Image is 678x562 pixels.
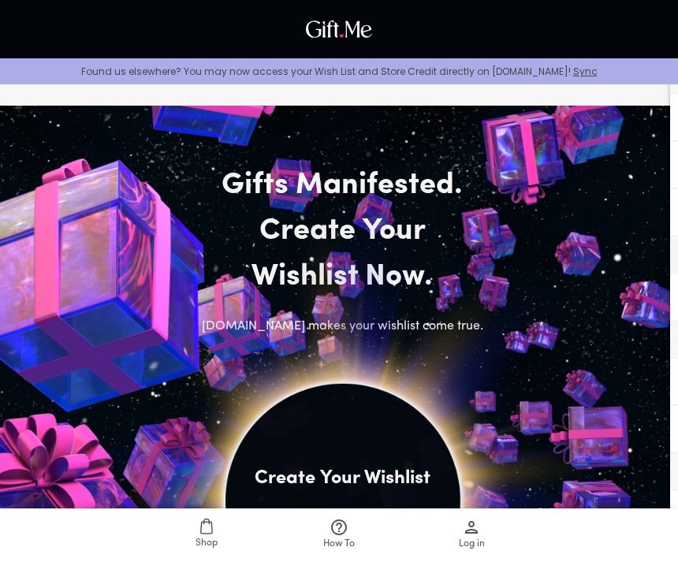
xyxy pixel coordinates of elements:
span: Shop [196,536,218,551]
h4: Create Your Wishlist [255,466,430,491]
a: Sync [573,65,598,78]
h2: Gifts Manifested. [178,163,506,209]
a: How To [273,508,405,562]
img: GiftMe Logo [302,17,376,42]
a: Shop [140,508,273,562]
a: Log in [405,508,538,562]
p: Found us elsewhere? You may now access your Wish List and Store Credit directly on [DOMAIN_NAME]! [13,65,665,78]
span: How To [323,537,355,552]
span: Log in [459,537,485,552]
